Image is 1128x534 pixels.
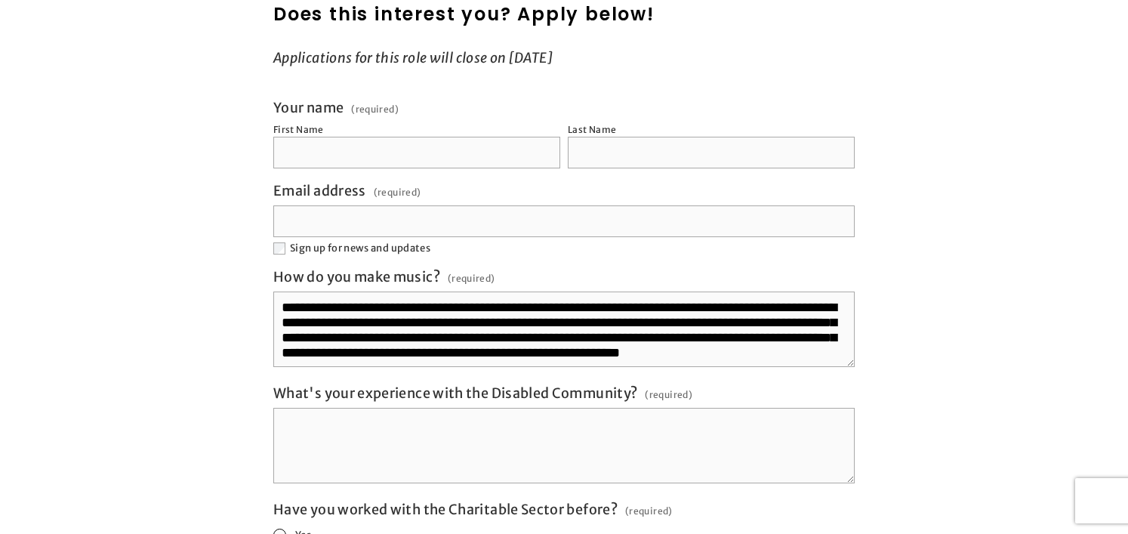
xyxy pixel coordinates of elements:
span: Have you worked with the Charitable Sector before? [273,501,618,518]
span: Sign up for news and updates [290,242,430,255]
span: (required) [625,501,673,521]
span: Your name [273,99,344,116]
span: What's your experience with the Disabled Community? [273,384,637,402]
span: Email address [273,182,366,199]
span: How do you make music? [273,268,440,286]
div: Last Name [568,124,616,135]
input: Sign up for news and updates [273,242,285,255]
em: Applications for this role will close on [DATE] [273,49,553,66]
span: (required) [351,105,399,114]
span: (required) [645,384,692,405]
span: (required) [448,268,495,289]
div: First Name [273,124,324,135]
h2: Does this interest you? Apply below! [273,1,855,28]
span: (required) [374,182,421,202]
